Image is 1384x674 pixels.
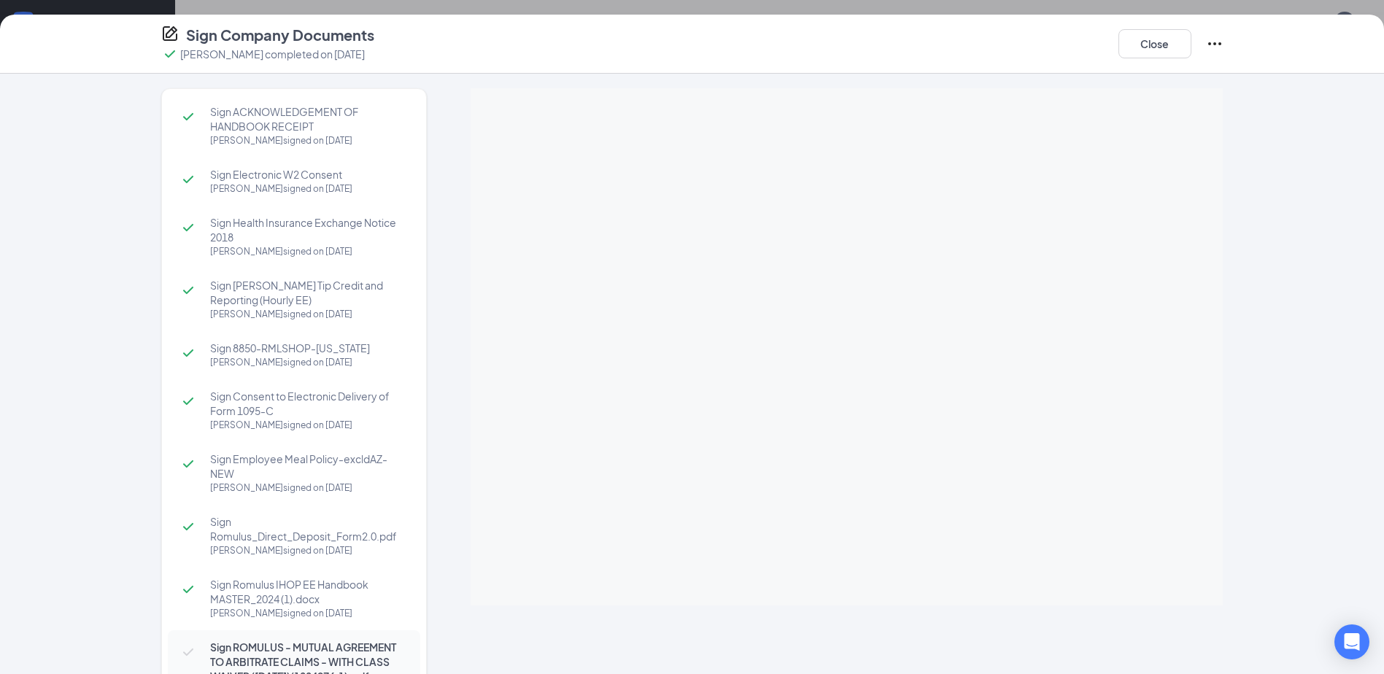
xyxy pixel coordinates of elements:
div: [PERSON_NAME] signed on [DATE] [210,355,406,370]
span: Sign Health Insurance Exchange Notice 2018 [210,215,406,244]
span: Sign 8850-RMLSHOP-[US_STATE] [210,341,406,355]
span: Sign Romulus_Direct_Deposit_Form2.0.pdf [210,514,406,543]
div: [PERSON_NAME] signed on [DATE] [210,481,406,495]
svg: Checkmark [179,455,197,473]
svg: Checkmark [179,392,197,410]
svg: Checkmark [179,344,197,362]
svg: Checkmark [179,643,197,661]
div: [PERSON_NAME] signed on [DATE] [210,182,406,196]
svg: CompanyDocumentIcon [161,25,179,42]
svg: Checkmark [179,171,197,188]
div: [PERSON_NAME] signed on [DATE] [210,133,406,148]
div: [PERSON_NAME] signed on [DATE] [210,244,406,259]
svg: Checkmark [179,581,197,598]
svg: Checkmark [179,518,197,535]
div: [PERSON_NAME] signed on [DATE] [210,606,406,621]
span: Sign Romulus IHOP EE Handbook MASTER_2024 (1).docx [210,577,406,606]
div: [PERSON_NAME] signed on [DATE] [210,543,406,558]
div: [PERSON_NAME] signed on [DATE] [210,418,406,433]
span: Sign Electronic W2 Consent [210,167,406,182]
p: [PERSON_NAME] completed on [DATE] [180,47,365,61]
svg: Checkmark [179,108,197,125]
div: [PERSON_NAME] signed on [DATE] [210,307,406,322]
span: Sign Consent to Electronic Delivery of Form 1095-C [210,389,406,418]
h4: Sign Company Documents [186,25,374,45]
div: Open Intercom Messenger [1334,624,1369,659]
span: Sign ACKNOWLEDGEMENT OF HANDBOOK RECEIPT [210,104,406,133]
span: Sign Employee Meal Policy-excldAZ-NEW [210,452,406,481]
svg: Checkmark [161,45,179,63]
svg: Checkmark [179,282,197,299]
svg: Checkmark [179,219,197,236]
button: Close [1118,29,1191,58]
span: Sign [PERSON_NAME] Tip Credit and Reporting (Hourly EE) [210,278,406,307]
svg: Ellipses [1206,35,1223,53]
